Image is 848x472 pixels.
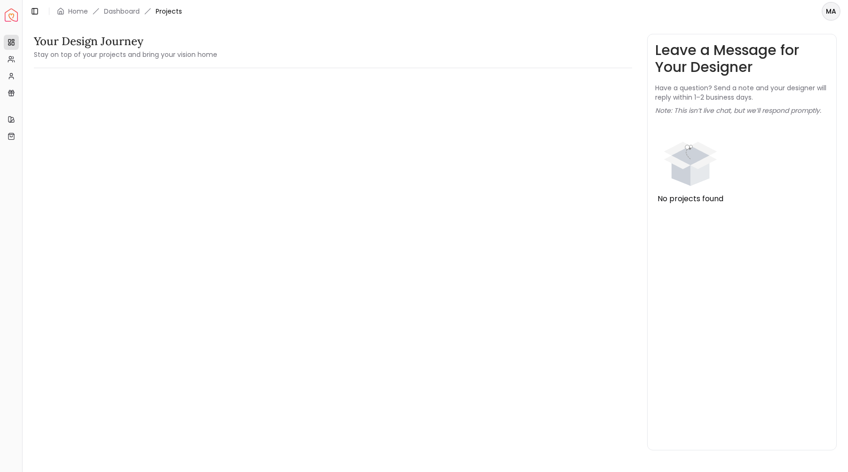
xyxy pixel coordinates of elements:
p: Note: This isn’t live chat, but we’ll respond promptly. [655,106,821,115]
small: Stay on top of your projects and bring your vision home [34,50,217,59]
div: No projects found [655,193,726,205]
button: MA [822,2,840,21]
nav: breadcrumb [57,7,182,16]
span: MA [823,3,840,20]
p: Have a question? Send a note and your designer will reply within 1–2 business days. [655,83,829,102]
img: Spacejoy Logo [5,8,18,22]
a: Home [68,7,88,16]
span: Projects [156,7,182,16]
a: Spacejoy [5,8,18,22]
div: animation [655,123,726,193]
h3: Your Design Journey [34,34,217,49]
a: Dashboard [104,7,140,16]
h3: Leave a Message for Your Designer [655,42,829,76]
